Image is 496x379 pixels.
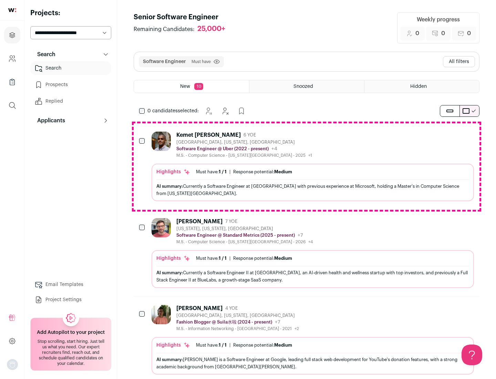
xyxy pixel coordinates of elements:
div: Stop scrolling, start hiring. Just tell us what you need. Our expert recruiters find, reach out, ... [35,339,107,366]
button: Hide [218,104,232,118]
button: All filters [443,56,475,67]
ul: | [196,169,292,175]
div: Must have: [196,342,227,348]
iframe: Help Scout Beacon - Open [462,345,482,365]
h1: Senior Software Engineer [134,12,232,22]
div: 25,000+ [197,25,225,33]
div: Response potential: [233,256,292,261]
a: Projects [4,27,20,43]
a: Kemet [PERSON_NAME] 6 YOE [GEOGRAPHIC_DATA], [US_STATE], [GEOGRAPHIC_DATA] Software Engineer @ Ub... [152,132,474,201]
div: M.S. - Information Networking - [GEOGRAPHIC_DATA] - 2021 [176,326,299,331]
span: 1 / 1 [219,343,227,347]
a: Prospects [30,78,111,92]
span: Remaining Candidates: [134,25,195,33]
div: Must have: [196,256,227,261]
div: Must have: [196,169,227,175]
div: [GEOGRAPHIC_DATA], [US_STATE], [GEOGRAPHIC_DATA] [176,140,312,145]
button: Software Engineer [143,58,186,65]
a: Add Autopilot to your project Stop scrolling, start hiring. Just tell us what you need. Our exper... [30,318,111,371]
a: Project Settings [30,293,111,307]
div: M.S. - Computer Science - [US_STATE][GEOGRAPHIC_DATA] - 2026 [176,239,313,245]
div: Currently a Software Engineer at [GEOGRAPHIC_DATA] with previous experience at Microsoft, holding... [156,183,469,197]
div: Response potential: [233,342,292,348]
div: Currently a Software Engineer II at [GEOGRAPHIC_DATA], an AI-driven health and wellness startup w... [156,269,469,284]
span: +7 [298,233,303,238]
div: [PERSON_NAME] [176,218,223,225]
div: [GEOGRAPHIC_DATA], [US_STATE], [GEOGRAPHIC_DATA] [176,313,299,318]
span: +1 [308,153,312,157]
span: Snoozed [293,84,313,89]
p: Software Engineer @ Uber (2022 - present) [176,146,269,152]
h2: Projects: [30,8,111,18]
img: 322c244f3187aa81024ea13e08450523775794405435f85740c15dbe0cd0baab.jpg [152,305,171,324]
p: Fashion Blogger @ Suila水啦 (2024 - present) [176,319,272,325]
h2: Add Autopilot to your project [37,329,105,336]
a: Company Lists [4,74,20,90]
button: Open dropdown [7,359,18,370]
a: [PERSON_NAME] 7 YOE [US_STATE], [US_STATE], [GEOGRAPHIC_DATA] Software Engineer @ Standard Metric... [152,218,474,288]
span: 0 [467,29,471,38]
a: [PERSON_NAME] 4 YOE [GEOGRAPHIC_DATA], [US_STATE], [GEOGRAPHIC_DATA] Fashion Blogger @ Suila水啦 (2... [152,305,474,375]
div: Highlights [156,342,190,349]
a: Replied [30,94,111,108]
span: +7 [275,320,280,325]
a: Snoozed [249,80,364,93]
span: +2 [294,327,299,331]
p: Software Engineer @ Standard Metrics (2025 - present) [176,233,295,238]
button: Search [30,48,111,61]
ul: | [196,256,292,261]
span: AI summary: [156,184,183,188]
div: M.S. - Computer Science - [US_STATE][GEOGRAPHIC_DATA] - 2025 [176,153,312,158]
span: 6 YOE [244,132,256,138]
div: [PERSON_NAME] [176,305,223,312]
span: Hidden [410,84,427,89]
a: Hidden [364,80,479,93]
span: 10 [194,83,203,90]
a: Search [30,61,111,75]
span: 1 / 1 [219,170,227,174]
button: Applicants [30,114,111,127]
span: 0 [441,29,445,38]
a: Email Templates [30,278,111,291]
span: Medium [274,170,292,174]
div: Kemet [PERSON_NAME] [176,132,241,139]
span: 7 YOE [225,219,237,224]
p: Applicants [33,116,65,125]
div: [PERSON_NAME] is a Software Engineer at Google, leading full stack web development for YouTube's ... [156,356,469,370]
button: Snooze [201,104,215,118]
img: nopic.png [7,359,18,370]
span: 4 YOE [225,306,238,311]
span: AI summary: [156,357,183,362]
span: AI summary: [156,270,183,275]
span: Must have [192,59,211,64]
span: New [180,84,190,89]
button: Add to Prospects [235,104,248,118]
div: [US_STATE], [US_STATE], [GEOGRAPHIC_DATA] [176,226,313,232]
ul: | [196,342,292,348]
span: +4 [271,146,277,151]
img: 0fb184815f518ed3bcaf4f46c87e3bafcb34ea1ec747045ab451f3ffb05d485a [152,218,171,237]
img: wellfound-shorthand-0d5821cbd27db2630d0214b213865d53afaa358527fdda9d0ea32b1df1b89c2c.svg [8,8,16,12]
div: Response potential: [233,169,292,175]
a: Company and ATS Settings [4,50,20,67]
span: selected: [147,107,199,114]
div: Weekly progress [417,16,460,24]
div: Highlights [156,168,190,175]
span: 1 / 1 [219,256,227,260]
p: Search [33,50,55,59]
img: 1d26598260d5d9f7a69202d59cf331847448e6cffe37083edaed4f8fc8795bfe [152,132,171,151]
span: Medium [274,256,292,260]
span: 0 candidates [147,109,178,113]
div: Highlights [156,255,190,262]
span: Medium [274,343,292,347]
span: 0 [415,29,419,38]
span: +4 [308,240,313,244]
